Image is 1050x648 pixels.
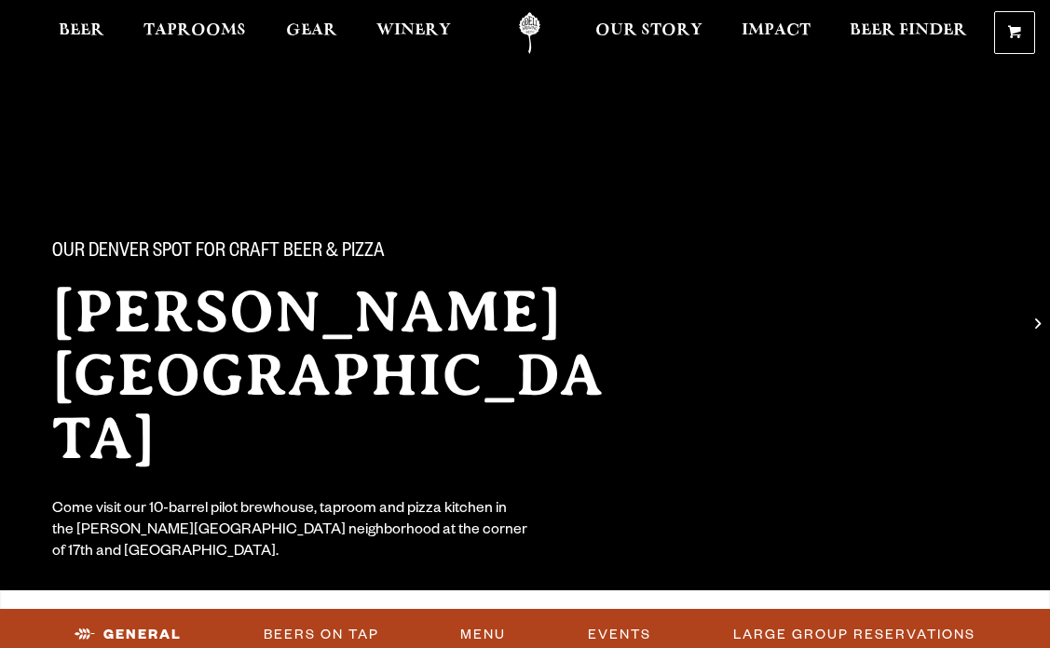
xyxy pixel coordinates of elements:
[131,12,258,54] a: Taprooms
[52,241,385,265] span: Our Denver spot for craft beer & pizza
[47,12,116,54] a: Beer
[838,12,979,54] a: Beer Finder
[495,12,565,54] a: Odell Home
[52,280,634,470] h2: [PERSON_NAME][GEOGRAPHIC_DATA]
[286,23,337,38] span: Gear
[59,23,104,38] span: Beer
[742,23,811,38] span: Impact
[730,12,823,54] a: Impact
[376,23,451,38] span: Winery
[850,23,967,38] span: Beer Finder
[143,23,246,38] span: Taprooms
[52,500,529,564] div: Come visit our 10-barrel pilot brewhouse, taproom and pizza kitchen in the [PERSON_NAME][GEOGRAPH...
[364,12,463,54] a: Winery
[274,12,349,54] a: Gear
[595,23,702,38] span: Our Story
[583,12,715,54] a: Our Story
